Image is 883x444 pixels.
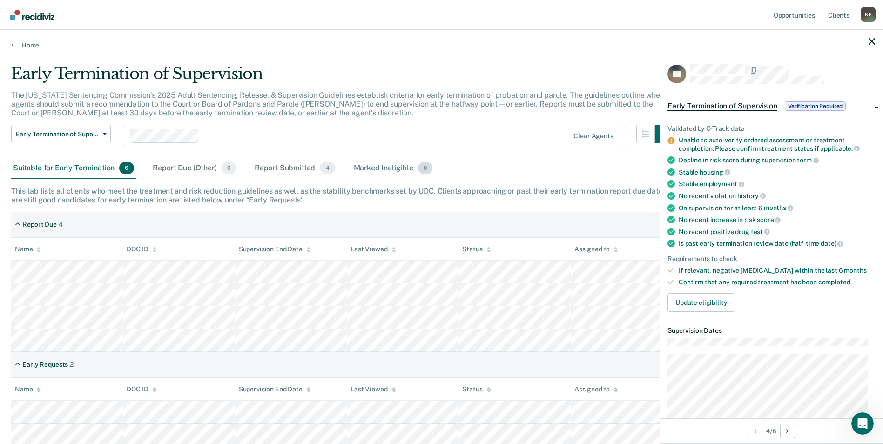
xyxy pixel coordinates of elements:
[22,361,68,369] div: Early Requests
[667,101,777,111] span: Early Termination of Supervision
[239,245,311,253] div: Supervision End Date
[222,162,236,174] span: 0
[127,385,156,393] div: DOC ID
[351,385,396,393] div: Last Viewed
[11,187,872,204] div: This tab lists all clients who meet the treatment and risk reduction guidelines as well as the st...
[751,228,770,235] span: test
[418,162,432,174] span: 0
[679,215,875,224] div: No recent increase in risk
[351,245,396,253] div: Last Viewed
[818,278,850,286] span: completed
[861,7,876,22] div: N P
[667,125,875,133] div: Validated by O-Track data
[679,278,875,286] div: Confirm that any required treatment has been
[679,267,875,275] div: If relevant, negative [MEDICAL_DATA] within the last 6
[737,192,766,200] span: history
[11,91,664,117] p: The [US_STATE] Sentencing Commission’s 2025 Adult Sentencing, Release, & Supervision Guidelines e...
[667,255,875,263] div: Requirements to check
[253,158,337,179] div: Report Submitted
[797,156,818,164] span: term
[785,101,846,111] span: Verification Required
[573,132,613,140] div: Clear agents
[679,180,875,188] div: Stable
[70,361,74,369] div: 2
[352,158,435,179] div: Marked Ineligible
[660,418,883,443] div: 4 / 6
[151,158,237,179] div: Report Due (Other)
[679,204,875,212] div: On supervision for at least 6
[11,41,872,49] a: Home
[748,424,762,438] button: Previous Opportunity
[15,385,41,393] div: Name
[679,228,875,236] div: No recent positive drug
[462,245,491,253] div: Status
[574,245,618,253] div: Assigned to
[851,412,874,435] iframe: Intercom live chat
[239,385,311,393] div: Supervision End Date
[15,130,99,138] span: Early Termination of Supervision
[660,91,883,121] div: Early Termination of SupervisionVerification Required
[11,64,674,91] div: Early Termination of Supervision
[10,10,54,20] img: Recidiviz
[667,293,735,312] button: Update eligibility
[320,162,335,174] span: 4
[127,245,156,253] div: DOC ID
[59,221,63,229] div: 4
[574,385,618,393] div: Assigned to
[119,162,134,174] span: 6
[667,327,875,335] dt: Supervision Dates
[462,385,491,393] div: Status
[15,245,41,253] div: Name
[700,180,744,188] span: employment
[22,221,57,229] div: Report Due
[679,168,875,176] div: Stable
[679,136,875,152] div: Unable to auto-verify ordered assessment or treatment completion. Please confirm treatment status...
[861,7,876,22] button: Profile dropdown button
[679,156,875,164] div: Decline in risk score during supervision
[764,204,793,211] span: months
[700,168,730,176] span: housing
[679,239,875,248] div: Is past early termination review date (half-time
[780,424,795,438] button: Next Opportunity
[821,240,843,247] span: date)
[757,216,781,223] span: score
[679,192,875,200] div: No recent violation
[11,158,136,179] div: Suitable for Early Termination
[844,267,866,274] span: months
